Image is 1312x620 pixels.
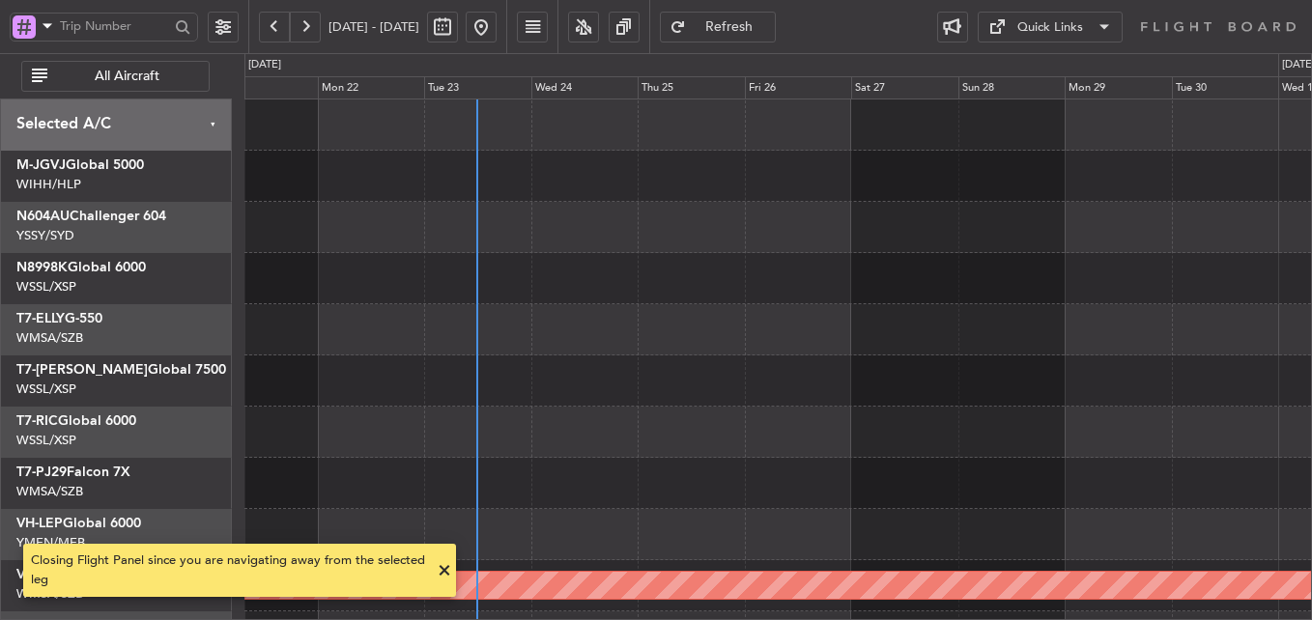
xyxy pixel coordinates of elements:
a: WSSL/XSP [16,380,76,398]
a: T7-PJ29Falcon 7X [16,465,130,479]
a: WSSL/XSP [16,432,76,449]
div: Sun 21 [211,76,317,99]
div: Wed 24 [531,76,638,99]
span: T7-PJ29 [16,465,67,479]
div: Sun 28 [958,76,1065,99]
a: N604AUChallenger 604 [16,210,166,223]
span: T7-ELLY [16,312,65,325]
span: VH-LEP [16,517,63,530]
div: Mon 22 [318,76,424,99]
a: WSSL/XSP [16,278,76,296]
a: T7-ELLYG-550 [16,312,102,325]
a: N8998KGlobal 6000 [16,261,146,274]
div: Quick Links [1017,18,1083,38]
a: WIHH/HLP [16,176,81,193]
button: Refresh [660,12,776,42]
button: Quick Links [978,12,1123,42]
a: M-JGVJGlobal 5000 [16,158,144,172]
div: Thu 25 [638,76,744,99]
span: N8998K [16,261,68,274]
a: T7-RICGlobal 6000 [16,414,136,428]
span: All Aircraft [51,70,203,83]
div: Closing Flight Panel since you are navigating away from the selected leg [31,551,427,589]
span: M-JGVJ [16,158,66,172]
span: T7-RIC [16,414,58,428]
a: YSSY/SYD [16,227,74,244]
button: All Aircraft [21,61,210,92]
div: Sat 27 [851,76,957,99]
a: WMSA/SZB [16,329,83,347]
div: Tue 30 [1172,76,1278,99]
span: N604AU [16,210,70,223]
div: Fri 26 [745,76,851,99]
span: Refresh [690,20,769,34]
input: Trip Number [60,12,169,41]
span: T7-[PERSON_NAME] [16,363,148,377]
a: VH-LEPGlobal 6000 [16,517,141,530]
span: [DATE] - [DATE] [328,18,419,36]
div: Mon 29 [1065,76,1171,99]
div: [DATE] [248,57,281,73]
a: T7-[PERSON_NAME]Global 7500 [16,363,226,377]
a: WMSA/SZB [16,483,83,500]
div: Tue 23 [424,76,530,99]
